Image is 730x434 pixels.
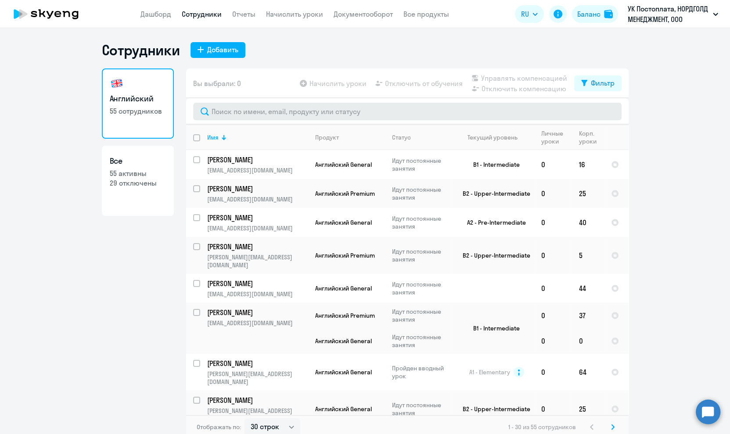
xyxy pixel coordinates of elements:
[207,359,306,368] p: [PERSON_NAME]
[315,284,372,292] span: Английский General
[521,9,529,19] span: RU
[515,5,544,23] button: RU
[534,354,572,391] td: 0
[574,75,622,91] button: Фильтр
[453,150,534,179] td: B1 - Intermediate
[460,133,534,141] div: Текущий уровень
[193,78,241,89] span: Вы выбрали: 0
[110,169,166,178] p: 55 активны
[207,242,308,251] a: [PERSON_NAME]
[572,237,604,274] td: 5
[207,253,308,269] p: [PERSON_NAME][EMAIL_ADDRESS][DOMAIN_NAME]
[534,208,572,237] td: 0
[207,224,308,232] p: [EMAIL_ADDRESS][DOMAIN_NAME]
[315,405,372,413] span: Английский General
[207,319,308,327] p: [EMAIL_ADDRESS][DOMAIN_NAME]
[315,133,339,141] div: Продукт
[572,274,604,303] td: 44
[572,208,604,237] td: 40
[392,133,411,141] div: Статус
[534,303,572,328] td: 0
[315,337,372,345] span: Английский General
[207,184,306,194] p: [PERSON_NAME]
[110,76,124,90] img: english
[207,308,308,317] a: [PERSON_NAME]
[392,280,452,296] p: Идут постоянные занятия
[508,423,576,431] span: 1 - 30 из 55 сотрудников
[467,133,518,141] div: Текущий уровень
[182,10,222,18] a: Сотрудники
[392,247,452,263] p: Идут постоянные занятия
[392,364,452,380] p: Пройден вводный урок
[266,10,323,18] a: Начислить уроки
[110,106,166,116] p: 55 сотрудников
[315,251,375,259] span: Английский Premium
[207,195,308,203] p: [EMAIL_ADDRESS][DOMAIN_NAME]
[534,328,572,354] td: 0
[207,213,306,222] p: [PERSON_NAME]
[392,333,452,349] p: Идут постоянные занятия
[207,44,238,55] div: Добавить
[577,9,601,19] div: Баланс
[315,219,372,226] span: Английский General
[469,368,510,376] span: A1 - Elementary
[207,155,308,165] a: [PERSON_NAME]
[392,401,452,417] p: Идут постоянные занятия
[453,208,534,237] td: A2 - Pre-Intermediate
[197,423,241,431] span: Отображать по:
[110,155,166,167] h3: Все
[207,395,308,405] a: [PERSON_NAME]
[315,312,375,319] span: Английский Premium
[207,279,308,288] a: [PERSON_NAME]
[207,133,308,141] div: Имя
[315,161,372,169] span: Английский General
[102,68,174,139] a: Английский55 сотрудников
[392,157,452,172] p: Идут постоянные занятия
[207,290,308,298] p: [EMAIL_ADDRESS][DOMAIN_NAME]
[392,308,452,323] p: Идут постоянные занятия
[207,407,308,423] p: [PERSON_NAME][EMAIL_ADDRESS][DOMAIN_NAME]
[591,78,615,88] div: Фильтр
[572,179,604,208] td: 25
[572,150,604,179] td: 16
[541,129,572,145] div: Личные уроки
[207,213,308,222] a: [PERSON_NAME]
[572,391,604,427] td: 25
[604,10,613,18] img: balance
[403,10,449,18] a: Все продукты
[392,215,452,230] p: Идут постоянные занятия
[623,4,723,25] button: УК Постоплата, НОРДГОЛД МЕНЕДЖМЕНТ, ООО
[534,391,572,427] td: 0
[207,166,308,174] p: [EMAIL_ADDRESS][DOMAIN_NAME]
[392,186,452,201] p: Идут постоянные занятия
[207,370,308,386] p: [PERSON_NAME][EMAIL_ADDRESS][DOMAIN_NAME]
[207,184,308,194] a: [PERSON_NAME]
[193,103,622,120] input: Поиск по имени, email, продукту или статусу
[102,41,180,59] h1: Сотрудники
[315,190,375,197] span: Английский Premium
[207,279,306,288] p: [PERSON_NAME]
[191,42,245,58] button: Добавить
[534,237,572,274] td: 0
[110,178,166,188] p: 29 отключены
[534,150,572,179] td: 0
[572,303,604,328] td: 37
[110,93,166,104] h3: Английский
[207,242,306,251] p: [PERSON_NAME]
[628,4,709,25] p: УК Постоплата, НОРДГОЛД МЕНЕДЖМЕНТ, ООО
[207,395,306,405] p: [PERSON_NAME]
[207,155,306,165] p: [PERSON_NAME]
[453,391,534,427] td: B2 - Upper-Intermediate
[140,10,171,18] a: Дашборд
[453,179,534,208] td: B2 - Upper-Intermediate
[207,359,308,368] a: [PERSON_NAME]
[572,354,604,391] td: 64
[579,129,604,145] div: Корп. уроки
[572,328,604,354] td: 0
[534,274,572,303] td: 0
[453,303,534,354] td: B1 - Intermediate
[207,133,219,141] div: Имя
[207,308,306,317] p: [PERSON_NAME]
[572,5,618,23] a: Балансbalance
[315,368,372,376] span: Английский General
